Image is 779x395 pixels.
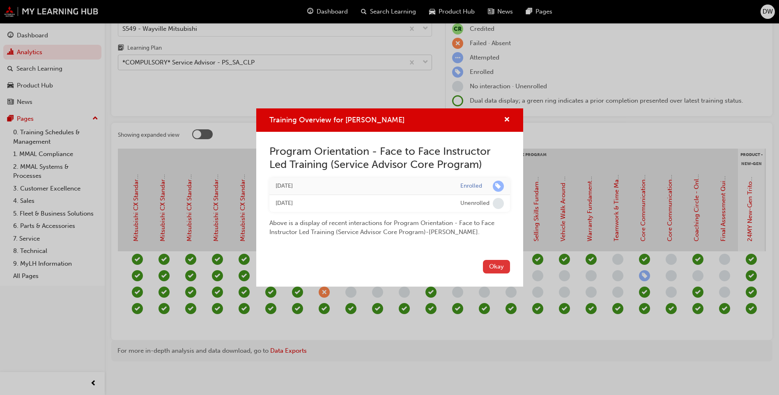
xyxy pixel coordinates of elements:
button: Okay [483,260,510,273]
div: Above is a display of recent interactions for Program Orientation - Face to Face Instructor Led T... [269,212,510,237]
div: Enrolled [460,182,482,190]
button: cross-icon [504,115,510,125]
div: Training Overview for JENI FURJAN [256,108,523,286]
div: Wed Aug 20 2025 09:43:25 GMT+0930 (Australian Central Standard Time) [276,181,448,191]
div: Wed Apr 09 2025 09:09:43 GMT+0930 (Australian Central Standard Time) [276,199,448,208]
span: Training Overview for [PERSON_NAME] [269,115,404,124]
span: cross-icon [504,117,510,124]
div: Unenrolled [460,200,489,207]
h2: Program Orientation - Face to Face Instructor Led Training (Service Advisor Core Program) [269,145,510,171]
span: learningRecordVerb_ENROLL-icon [493,181,504,192]
span: learningRecordVerb_NONE-icon [493,198,504,209]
